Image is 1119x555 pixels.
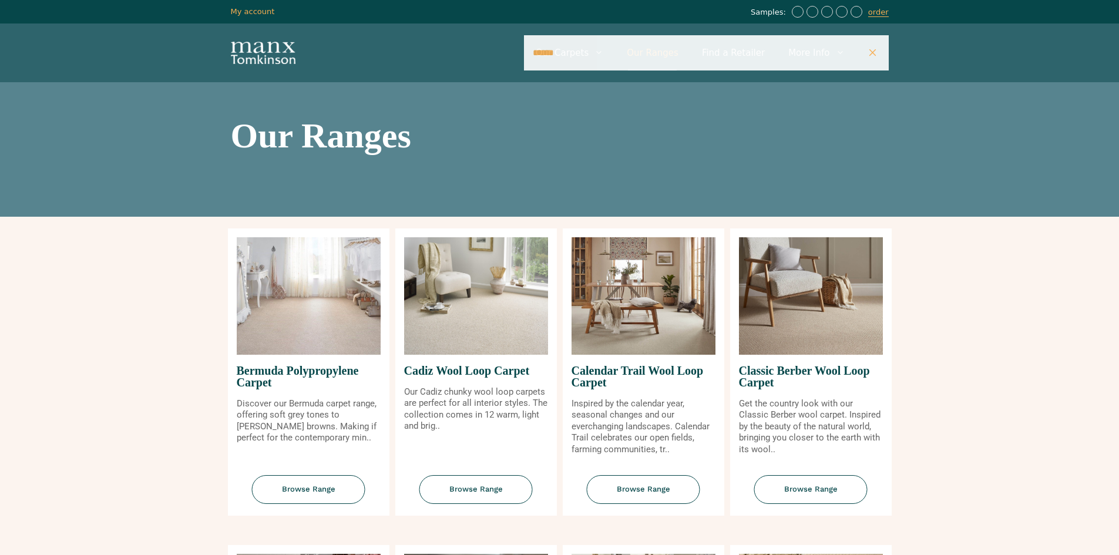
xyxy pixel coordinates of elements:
img: Bermuda Polypropylene Carpet [237,237,381,355]
span: Browse Range [754,475,868,504]
span: Samples: [751,8,789,18]
a: order [868,8,889,17]
img: Calendar Trail Wool Loop Carpet [572,237,715,355]
a: Browse Range [395,475,557,516]
a: Browse Range [563,475,724,516]
a: Browse Range [730,475,892,516]
span: Cadiz Wool Loop Carpet [404,355,548,386]
span: Browse Range [252,475,365,504]
span: Browse Range [587,475,700,504]
p: Our Cadiz chunky wool loop carpets are perfect for all interior styles. The collection comes in 1... [404,386,548,432]
p: Discover our Bermuda carpet range, offering soft grey tones to [PERSON_NAME] browns. Making if pe... [237,398,381,444]
span: Calendar Trail Wool Loop Carpet [572,355,715,398]
span: Classic Berber Wool Loop Carpet [739,355,883,398]
p: Inspired by the calendar year, seasonal changes and our everchanging landscapes. Calendar Trail c... [572,398,715,456]
a: Close Search Bar [856,35,889,70]
img: Cadiz Wool Loop Carpet [404,237,548,355]
span: Browse Range [419,475,533,504]
span: Bermuda Polypropylene Carpet [237,355,381,398]
a: My account [231,7,275,16]
p: Get the country look with our Classic Berber wool carpet. Inspired by the beauty of the natural w... [739,398,883,456]
img: Classic Berber Wool Loop Carpet [739,237,883,355]
nav: Primary [524,35,889,70]
h1: Our Ranges [231,118,889,153]
img: Manx Tomkinson [231,42,295,64]
a: Browse Range [228,475,389,516]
